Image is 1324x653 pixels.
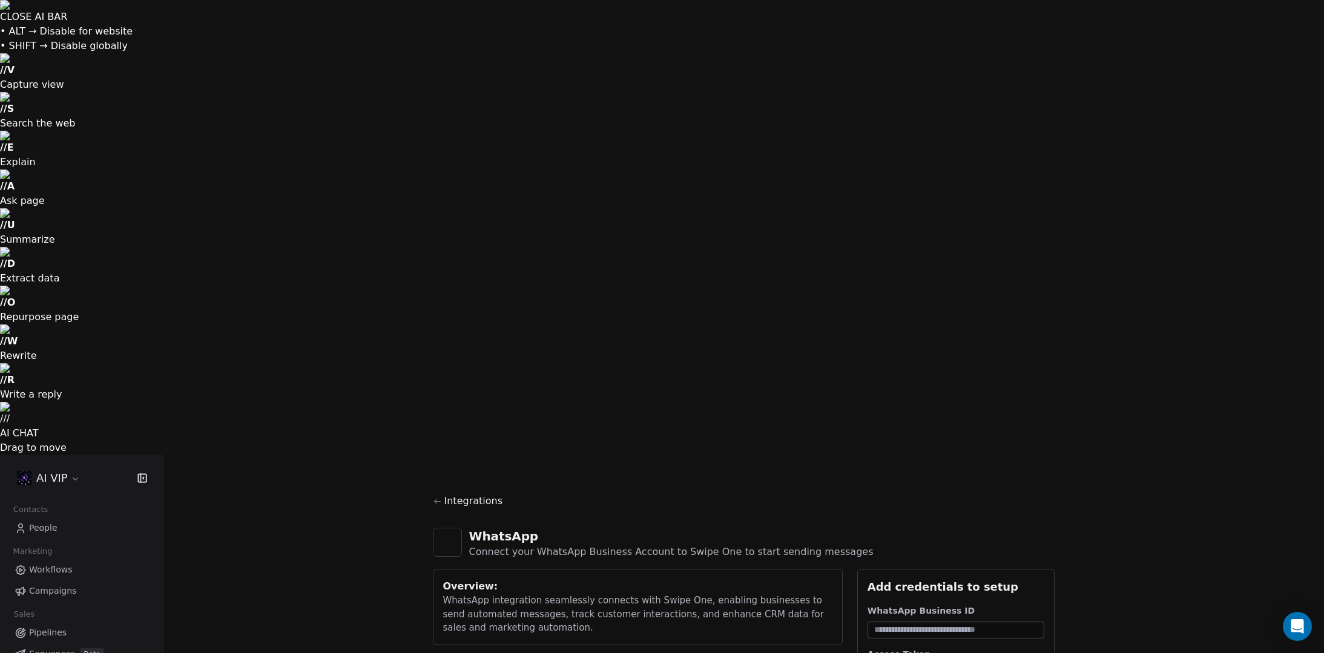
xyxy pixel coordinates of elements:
[444,494,503,508] span: Integrations
[10,518,153,538] a: People
[15,468,83,488] button: AI VIP
[8,542,58,560] span: Marketing
[17,471,31,485] img: 2025-01-15_18-31-34.jpg
[439,534,456,551] img: whatsapp.svg
[443,594,832,635] div: WhatsApp integration seamlessly connects with Swipe One, enabling businesses to send automated me...
[868,579,1045,595] div: Add credentials to setup
[469,528,874,545] div: WhatsApp
[8,605,40,623] span: Sales
[1283,612,1312,641] div: Open Intercom Messenger
[443,579,832,594] div: Overview:
[10,581,153,601] a: Campaigns
[29,585,76,597] span: Campaigns
[10,560,153,580] a: Workflows
[868,605,1045,617] div: WhatsApp Business ID
[29,626,67,639] span: Pipelines
[29,522,58,534] span: People
[433,494,1055,518] a: Integrations
[29,563,73,576] span: Workflows
[8,500,53,519] span: Contacts
[36,470,68,486] span: AI VIP
[10,623,153,643] a: Pipelines
[469,545,874,559] div: Connect your WhatsApp Business Account to Swipe One to start sending messages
